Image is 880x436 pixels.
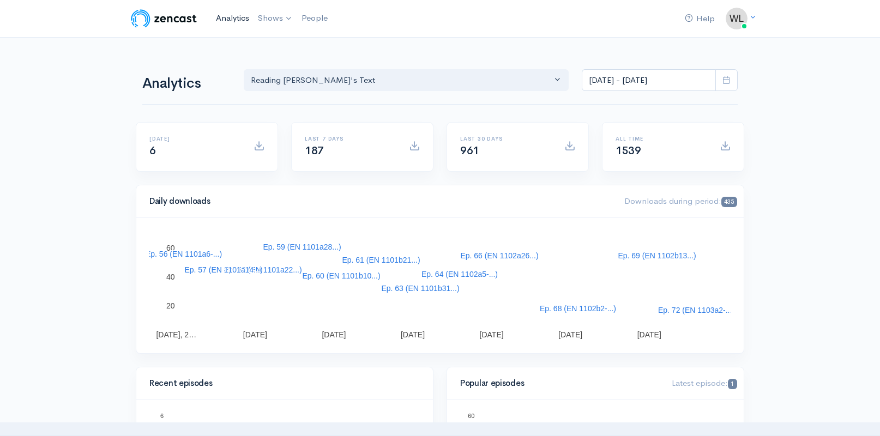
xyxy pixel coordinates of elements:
text: 60 [166,244,175,252]
text: [DATE] [558,330,582,339]
a: Shows [254,7,297,31]
text: [DATE] [322,330,346,339]
a: People [297,7,332,30]
text: Ep. 61 (EN 1101b21...) [342,256,420,264]
span: 961 [460,144,479,158]
h1: Analytics [142,76,231,92]
text: [DATE] [637,330,661,339]
text: 40 [166,272,175,281]
h4: Popular episodes [460,379,659,388]
img: ZenCast Logo [129,8,198,29]
span: 187 [305,144,324,158]
text: Ep. 58 (EN 1101a22...) [224,265,302,274]
a: Analytics [212,7,254,30]
h6: Last 7 days [305,136,396,142]
text: Ep. 72 (EN 1103a2-...) [658,306,734,314]
div: Reading [PERSON_NAME]'s Text [251,74,552,87]
text: [DATE] [401,330,425,339]
a: Help [680,7,719,31]
input: analytics date range selector [582,69,716,92]
h6: Last 30 days [460,136,551,142]
text: Ep. 56 (EN 1101a6-...) [146,250,222,258]
h4: Recent episodes [149,379,413,388]
text: Ep. 68 (EN 1102b2-...) [540,304,616,313]
text: Ep. 59 (EN 1101a28...) [263,243,341,251]
h6: [DATE] [149,136,240,142]
text: Ep. 64 (EN 1102a5-...) [421,270,498,278]
svg: A chart. [149,231,731,340]
text: 20 [166,301,175,310]
img: ... [726,8,748,29]
text: Ep. 63 (EN 1101b31...) [381,284,459,293]
span: 1539 [616,144,641,158]
text: Ep. 60 (EN 1101b10...) [302,271,380,280]
text: [DATE], 2… [156,330,196,339]
text: [DATE] [243,330,267,339]
text: [DATE] [480,330,504,339]
h4: Daily downloads [149,197,611,206]
button: Reading Aristotle's Text [244,69,569,92]
text: Ep. 69 (EN 1102b13...) [618,251,696,260]
span: 1 [728,379,737,389]
span: 435 [721,197,737,207]
span: Downloads during period: [624,196,737,206]
span: Latest episode: [672,378,737,388]
text: Ep. 69 [184,417,202,423]
text: Ep. 66 (EN 1102a26...) [460,251,538,260]
span: 6 [149,144,156,158]
h6: All time [616,136,707,142]
text: 6 [160,413,164,419]
text: Ep. 57 (EN 1101a14...) [184,265,262,274]
text: 60 [468,413,474,419]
